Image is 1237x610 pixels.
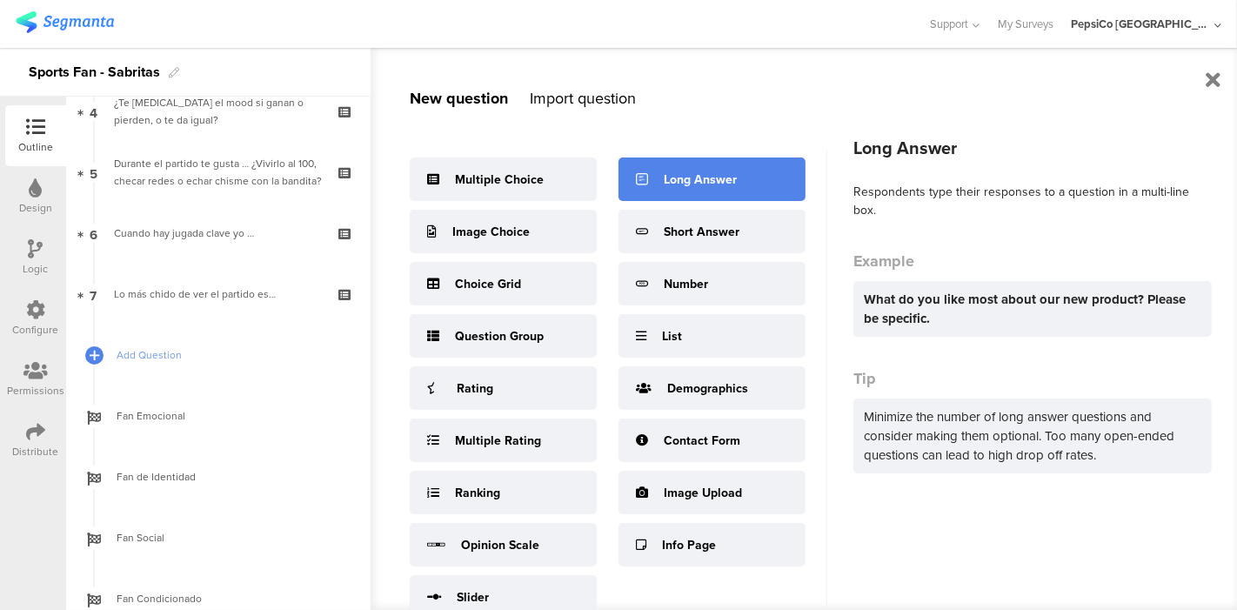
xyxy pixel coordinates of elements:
div: Multiple Choice [455,171,544,189]
a: Fan Social [70,507,366,568]
div: Long Answer [853,135,1212,161]
a: 5 Durante el partido te gusta … ¿Vivirlo al 100, checar redes o echar chisme con la bandita? [70,142,366,203]
div: Slider [457,588,489,607]
div: Outline [18,139,53,155]
a: 4 ¿Te [MEDICAL_DATA] el mood si ganan o pierden, o te da igual? [70,81,366,142]
div: Rating [457,379,493,398]
div: Respondents type their responses to a question in a multi-line box. [853,183,1212,219]
div: PepsiCo [GEOGRAPHIC_DATA] [1071,16,1210,32]
div: Design [19,200,52,216]
span: Add Question [117,346,339,364]
div: Number [664,275,708,293]
div: What do you like most about our new product? Please be specific. [864,290,1201,328]
div: Long Answer [664,171,737,189]
div: Demographics [667,379,748,398]
div: Cuando hay jugada clave yo … [114,225,322,242]
div: Lo más chido de ver el partido es… [114,285,322,303]
div: Ranking [455,484,500,502]
div: New question [410,87,508,110]
div: Choice Grid [455,275,521,293]
div: Distribute [13,444,59,459]
div: Example [853,250,1212,272]
div: Import question [530,87,636,110]
span: 7 [90,285,97,304]
div: Contact Form [664,432,740,450]
div: Durante el partido te gusta … ¿Vivirlo al 100, checar redes o echar chisme con la bandita? [114,155,322,190]
span: Fan de Identidad [117,468,339,486]
a: Fan de Identidad [70,446,366,507]
div: Question Group [455,327,544,345]
div: Minimize the number of long answer questions and consider making them optional. Too many open-end... [853,399,1212,473]
div: Opinion Scale [461,536,539,554]
a: 6 Cuando hay jugada clave yo … [70,203,366,264]
div: List [662,327,682,345]
span: Fan Social [117,529,339,546]
div: Logic [23,261,49,277]
div: Configure [13,322,59,338]
a: 7 Lo más chido de ver el partido es… [70,264,366,325]
span: 5 [90,163,97,182]
span: Support [931,16,969,32]
div: ¿Te cambia el mood si ganan o pierden, o te da igual? [114,94,322,129]
div: Tip [853,367,1212,390]
img: segmanta logo [16,11,114,33]
div: Permissions [7,383,64,399]
span: 6 [90,224,97,243]
div: Short Answer [664,223,739,241]
div: Multiple Rating [455,432,541,450]
span: Fan Condicionado [117,590,339,607]
div: Info Page [662,536,716,554]
div: Image Upload [664,484,742,502]
a: Fan Emocional [70,385,366,446]
div: Image Choice [452,223,530,241]
span: Fan Emocional [117,407,339,425]
span: 4 [90,102,97,121]
div: Sports Fan - Sabritas [29,58,160,86]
